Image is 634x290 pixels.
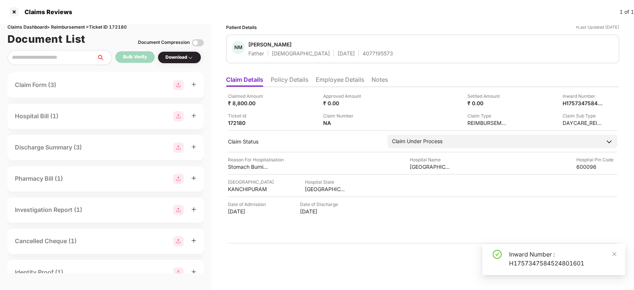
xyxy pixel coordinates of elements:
[15,236,77,246] div: Cancelled Cheque (1)
[410,156,451,163] div: Hospital Name
[467,93,508,100] div: Settled Amount
[96,55,112,61] span: search
[392,137,442,145] div: Claim Under Process
[173,236,184,246] img: svg+xml;base64,PHN2ZyBpZD0iR3JvdXBfMjg4MTMiIGRhdGEtbmFtZT0iR3JvdXAgMjg4MTMiIHhtbG5zPSJodHRwOi8vd3...
[191,82,196,87] span: plus
[191,269,196,274] span: plus
[323,93,364,100] div: Approved Amount
[493,250,502,259] span: check-circle
[323,119,364,126] div: NA
[467,100,508,107] div: ₹ 0.00
[300,201,341,208] div: Date of Discharge
[576,163,617,170] div: 600096
[410,163,451,170] div: [GEOGRAPHIC_DATA]
[123,54,147,61] div: Bulk Verify
[173,205,184,215] img: svg+xml;base64,PHN2ZyBpZD0iR3JvdXBfMjg4MTMiIGRhdGEtbmFtZT0iR3JvdXAgMjg4MTMiIHhtbG5zPSJodHRwOi8vd3...
[165,54,193,61] div: Download
[191,175,196,181] span: plus
[228,208,269,215] div: [DATE]
[173,267,184,278] img: svg+xml;base64,PHN2ZyBpZD0iR3JvdXBfMjg4MTMiIGRhdGEtbmFtZT0iR3JvdXAgMjg4MTMiIHhtbG5zPSJodHRwOi8vd3...
[228,119,269,126] div: 172180
[323,100,364,107] div: ₹ 0.00
[96,50,112,65] button: search
[15,80,56,90] div: Claim Form (3)
[563,93,604,100] div: Inward Number
[15,174,63,183] div: Pharmacy Bill (1)
[563,100,604,107] div: H1757347584524801601
[232,41,245,54] div: NM
[187,55,193,61] img: svg+xml;base64,PHN2ZyBpZD0iRHJvcGRvd24tMzJ4MzIiIHhtbG5zPSJodHRwOi8vd3d3LnczLm9yZy8yMDAwL3N2ZyIgd2...
[228,100,269,107] div: ₹ 8,800.00
[248,50,264,57] div: Father
[192,37,204,49] img: svg+xml;base64,PHN2ZyBpZD0iVG9nZ2xlLTMyeDMyIiB4bWxucz0iaHR0cDovL3d3dy53My5vcmcvMjAwMC9zdmciIHdpZH...
[371,76,388,87] li: Notes
[228,138,380,145] div: Claim Status
[7,24,204,31] div: Claims Dashboard > Reimbursement > Ticket ID 172180
[576,24,619,31] div: *Last Updated [DATE]
[576,156,617,163] div: Hospital Pin Code
[228,163,269,170] div: Stomach Burning
[191,238,196,243] span: plus
[191,113,196,118] span: plus
[138,39,190,46] div: Document Compression
[563,119,604,126] div: DAYCARE_REIMBURSEMENT
[228,201,269,208] div: Date of Admission
[228,156,284,163] div: Reason For Hospitalisation
[563,112,604,119] div: Claim Sub Type
[226,76,263,87] li: Claim Details
[228,112,269,119] div: Ticket Id
[7,31,86,47] h1: Document List
[228,93,269,100] div: Claimed Amount
[363,50,393,57] div: 4077195573
[173,111,184,122] img: svg+xml;base64,PHN2ZyBpZD0iR3JvdXBfMjg4MTMiIGRhdGEtbmFtZT0iR3JvdXAgMjg4MTMiIHhtbG5zPSJodHRwOi8vd3...
[619,8,634,16] div: 1 of 1
[467,119,508,126] div: REIMBURSEMENT
[15,268,63,277] div: Identity Proof (1)
[509,250,616,268] div: Inward Number : H1757347584524801601
[467,112,508,119] div: Claim Type
[305,186,346,193] div: [GEOGRAPHIC_DATA]
[15,205,82,215] div: Investigation Report (1)
[338,50,355,57] div: [DATE]
[191,144,196,149] span: plus
[173,142,184,153] img: svg+xml;base64,PHN2ZyBpZD0iR3JvdXBfMjg4MTMiIGRhdGEtbmFtZT0iR3JvdXAgMjg4MTMiIHhtbG5zPSJodHRwOi8vd3...
[173,174,184,184] img: svg+xml;base64,PHN2ZyBpZD0iR3JvdXBfMjg4MTMiIGRhdGEtbmFtZT0iR3JvdXAgMjg4MTMiIHhtbG5zPSJodHRwOi8vd3...
[605,138,613,145] img: downArrowIcon
[612,251,617,257] span: close
[20,8,72,16] div: Claims Reviews
[228,178,274,186] div: [GEOGRAPHIC_DATA]
[272,50,330,57] div: [DEMOGRAPHIC_DATA]
[191,207,196,212] span: plus
[173,80,184,90] img: svg+xml;base64,PHN2ZyBpZD0iR3JvdXBfMjg4MTMiIGRhdGEtbmFtZT0iR3JvdXAgMjg4MTMiIHhtbG5zPSJodHRwOi8vd3...
[271,76,308,87] li: Policy Details
[15,143,82,152] div: Discharge Summary (3)
[226,24,257,31] div: Patient Details
[300,208,341,215] div: [DATE]
[323,112,364,119] div: Claim Number
[228,186,269,193] div: KANCHIPURAM
[248,41,292,48] div: [PERSON_NAME]
[305,178,346,186] div: Hospital State
[316,76,364,87] li: Employee Details
[15,112,58,121] div: Hospital Bill (1)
